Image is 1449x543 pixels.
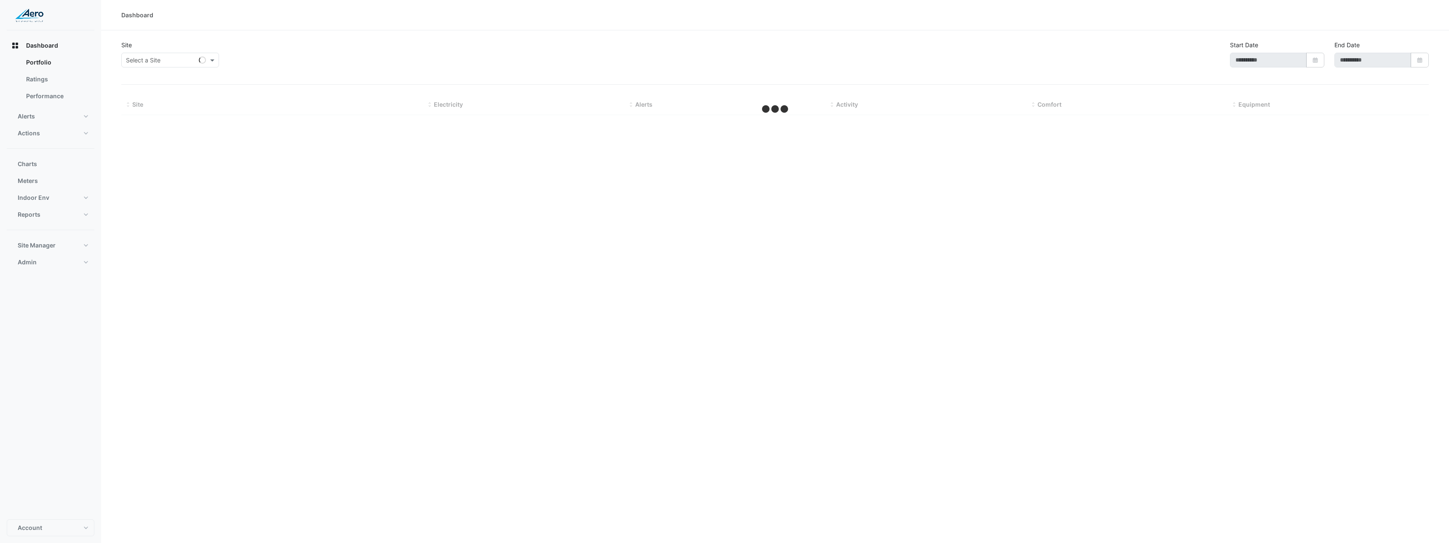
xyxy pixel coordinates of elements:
[121,40,132,49] label: Site
[7,519,94,536] button: Account
[19,88,94,105] a: Performance
[19,71,94,88] a: Ratings
[7,125,94,142] button: Actions
[132,101,143,108] span: Site
[7,237,94,254] button: Site Manager
[7,108,94,125] button: Alerts
[836,101,858,108] span: Activity
[121,11,153,19] div: Dashboard
[7,156,94,172] button: Charts
[26,41,58,50] span: Dashboard
[1238,101,1270,108] span: Equipment
[7,189,94,206] button: Indoor Env
[11,41,19,50] app-icon: Dashboard
[18,258,37,266] span: Admin
[7,172,94,189] button: Meters
[7,206,94,223] button: Reports
[635,101,652,108] span: Alerts
[1334,40,1360,49] label: End Date
[18,524,42,532] span: Account
[1230,40,1258,49] label: Start Date
[7,254,94,271] button: Admin
[18,112,35,121] span: Alerts
[18,129,40,137] span: Actions
[10,7,48,24] img: Company Logo
[18,241,56,250] span: Site Manager
[7,54,94,108] div: Dashboard
[19,54,94,71] a: Portfolio
[18,160,37,168] span: Charts
[434,101,463,108] span: Electricity
[18,194,49,202] span: Indoor Env
[7,37,94,54] button: Dashboard
[1037,101,1061,108] span: Comfort
[18,177,38,185] span: Meters
[18,210,40,219] span: Reports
